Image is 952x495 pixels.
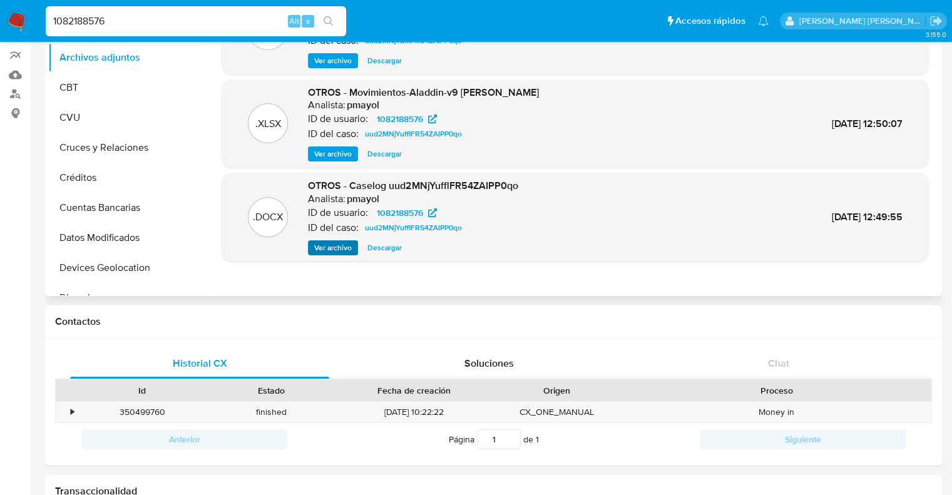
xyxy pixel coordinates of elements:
div: Money in [622,402,931,422]
span: Página de [449,429,539,449]
button: CBT [48,73,205,103]
button: Devices Geolocation [48,253,205,283]
span: [DATE] 12:49:55 [832,210,903,224]
div: CX_ONE_MANUAL [493,402,622,422]
a: 1082188576 [369,111,444,126]
h6: pmayol [347,99,379,111]
button: Cuentas Bancarias [48,193,205,223]
span: Alt [289,15,299,27]
span: Historial CX [173,356,227,370]
button: Anterior [81,429,287,449]
span: uud2MNjYufflFR54ZAIPP0qo [365,126,462,141]
input: Buscar usuario o caso... [46,13,346,29]
div: • [71,406,74,418]
a: Salir [929,14,943,28]
button: Direcciones [48,283,205,313]
button: Créditos [48,163,205,193]
button: Siguiente [700,429,906,449]
p: ID del caso: [308,128,359,140]
span: Ver archivo [314,148,352,160]
div: Fecha de creación [344,384,484,397]
span: Descargar [367,242,402,254]
span: Descargar [367,148,402,160]
p: ID del caso: [308,222,359,234]
span: 1082188576 [377,205,423,220]
button: CVU [48,103,205,133]
div: Proceso [630,384,923,397]
button: Ver archivo [308,53,358,68]
a: Notificaciones [758,16,769,26]
span: Descargar [367,54,402,67]
span: Ver archivo [314,54,352,67]
a: uud2MNjYufflFR54ZAIPP0qo [360,126,467,141]
p: ext_noevirar@mercadolibre.com [799,15,926,27]
button: Descargar [361,53,408,68]
p: ID de usuario: [308,207,368,219]
span: OTROS - Caselog uud2MNjYufflFR54ZAIPP0qo [308,178,518,193]
a: uud2MNjYufflFR54ZAIPP0qo [360,220,467,235]
p: Analista: [308,99,345,111]
p: ID de usuario: [308,113,368,125]
span: 1082188576 [377,111,423,126]
p: ID del caso: [308,34,359,47]
h6: pmayol [347,193,379,205]
button: Datos Modificados [48,223,205,253]
span: [DATE] 12:50:07 [832,116,903,131]
div: 350499760 [78,402,207,422]
button: Cruces y Relaciones [48,133,205,163]
button: search-icon [315,13,341,30]
span: Accesos rápidos [675,14,745,28]
h1: Contactos [55,315,932,328]
p: .DOCX [253,210,283,224]
span: Ver archivo [314,242,352,254]
span: 1 [536,433,539,446]
span: OTROS - Movimientos-Aladdin-v9 [PERSON_NAME] [308,85,539,100]
button: Descargar [361,146,408,161]
button: Archivos adjuntos [48,43,205,73]
span: uud2MNjYufflFR54ZAIPP0qo [365,220,462,235]
div: finished [207,402,335,422]
p: Analista: [308,193,345,205]
p: .XLSX [255,117,281,131]
span: s [306,15,310,27]
div: [DATE] 10:22:22 [335,402,493,422]
button: Descargar [361,240,408,255]
button: Ver archivo [308,146,358,161]
button: Ver archivo [308,240,358,255]
a: 1082188576 [369,205,444,220]
span: Soluciones [464,356,514,370]
div: Origen [501,384,613,397]
div: Estado [215,384,327,397]
div: Id [86,384,198,397]
span: Chat [768,356,789,370]
span: 3.155.0 [925,29,946,39]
